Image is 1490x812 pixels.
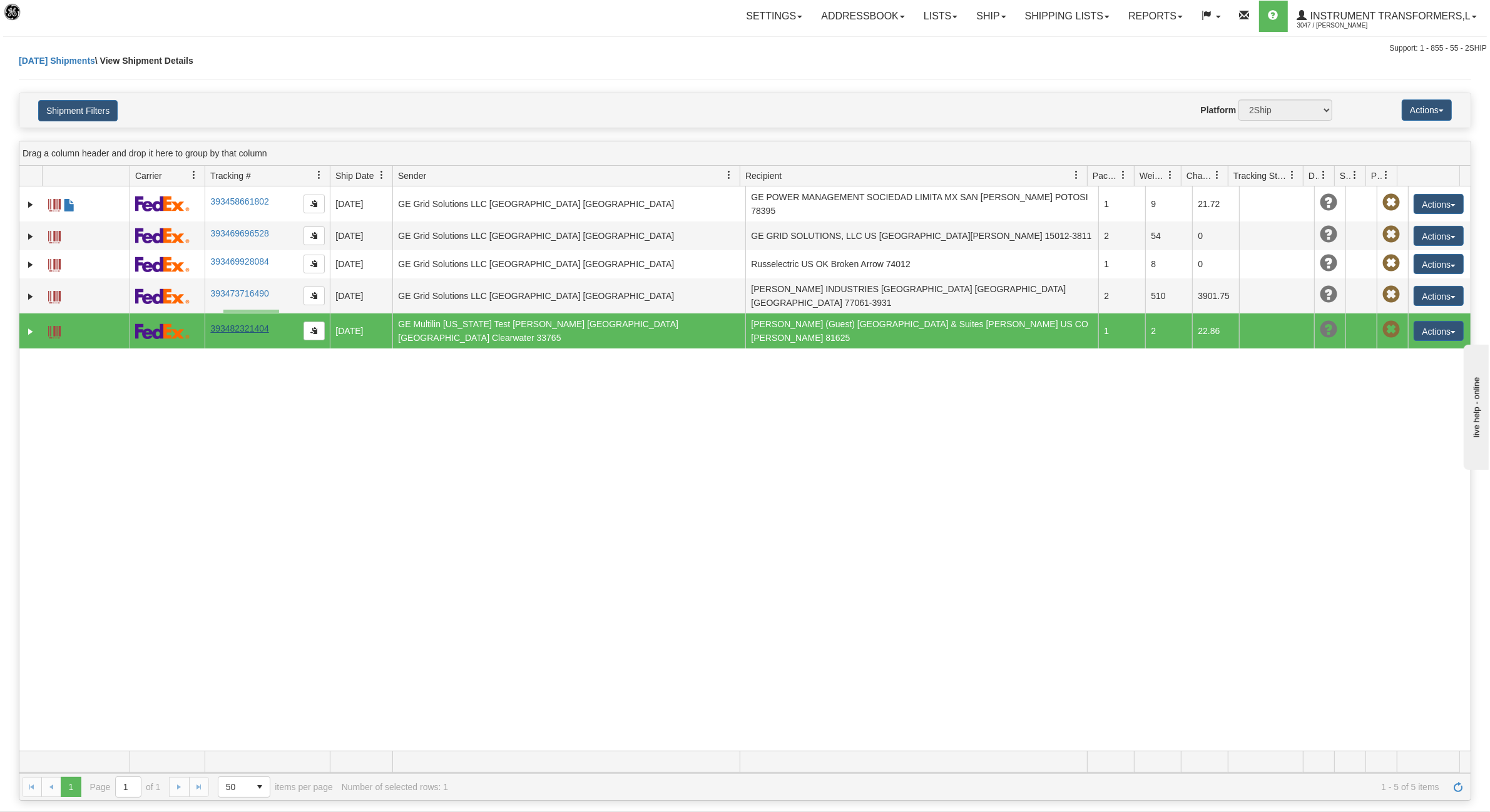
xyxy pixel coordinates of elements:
span: 3047 / [PERSON_NAME] [1297,19,1391,32]
td: GE Grid Solutions LLC [GEOGRAPHIC_DATA] [GEOGRAPHIC_DATA] [392,250,745,279]
a: Settings [737,1,812,32]
td: 1 [1098,313,1145,348]
td: [DATE] [330,278,392,313]
button: Copy to clipboard [304,255,325,273]
a: Ship Date filter column settings [371,165,392,186]
td: 1 [1098,250,1145,279]
td: GE POWER MANAGEMENT SOCIEDAD LIMITA MX SAN [PERSON_NAME] POTOSI 78395 [745,186,1098,221]
span: Pickup Not Assigned [1382,194,1400,211]
span: Delivery Status [1309,170,1319,182]
td: 54 [1145,221,1192,250]
a: Label [48,285,61,305]
button: Actions [1414,194,1464,214]
img: logo3047.jpg [3,3,67,35]
td: GE GRID SOLUTIONS, LLC US [GEOGRAPHIC_DATA][PERSON_NAME] 15012-3811 [745,221,1098,250]
a: [DATE] Shipments [19,56,95,66]
td: [DATE] [330,313,392,348]
button: Copy to clipboard [304,287,325,305]
span: Carrier [135,170,162,182]
td: GE Grid Solutions LLC [GEOGRAPHIC_DATA] [GEOGRAPHIC_DATA] [392,278,745,313]
td: GE Grid Solutions LLC [GEOGRAPHIC_DATA] [GEOGRAPHIC_DATA] [392,221,745,250]
span: Instrument Transformers,L [1307,11,1471,21]
a: Label [48,253,61,273]
a: Charge filter column settings [1207,165,1228,186]
iframe: chat widget [1461,342,1489,470]
td: [DATE] [330,250,392,279]
a: Packages filter column settings [1113,165,1134,186]
a: Reports [1119,1,1192,32]
span: Page of 1 [90,776,161,798]
span: Unknown [1320,226,1337,243]
span: Unknown [1320,255,1337,272]
span: Ship Date [335,170,374,182]
span: Page 1 [61,777,81,797]
td: 1 [1098,186,1145,221]
button: Actions [1402,99,1452,121]
img: 2 - FedEx Express® [135,323,190,339]
img: 2 - FedEx Express® [135,228,190,243]
a: Recipient filter column settings [1066,165,1087,186]
span: Pickup Status [1371,170,1382,182]
span: Pickup Not Assigned [1382,255,1400,272]
button: Actions [1414,321,1464,341]
a: Instrument Transformers,L 3047 / [PERSON_NAME] [1288,1,1486,32]
a: Carrier filter column settings [183,165,205,186]
input: Page 1 [116,777,141,797]
button: Actions [1414,254,1464,274]
a: Expand [24,290,37,303]
span: Charge [1186,170,1213,182]
span: 1 - 5 of 5 items [457,782,1439,792]
span: Pickup Not Assigned [1382,321,1400,338]
td: [PERSON_NAME] (Guest) [GEOGRAPHIC_DATA] & Suites [PERSON_NAME] US CO [PERSON_NAME] 81625 [745,313,1098,348]
a: Lists [914,1,967,32]
a: Expand [24,258,37,271]
a: Refresh [1448,777,1468,797]
span: Weight [1140,170,1166,182]
span: Packages [1093,170,1119,182]
span: Pickup Not Assigned [1382,286,1400,303]
span: Tracking Status [1233,170,1288,182]
span: select [250,777,270,797]
label: Platform [1201,104,1237,116]
td: 510 [1145,278,1192,313]
span: \ View Shipment Details [95,56,193,66]
td: 3901.75 [1192,278,1239,313]
button: Actions [1414,226,1464,246]
span: Recipient [745,170,782,182]
span: Pickup Not Assigned [1382,226,1400,243]
td: [DATE] [330,221,392,250]
td: 2 [1098,278,1145,313]
a: Tracking Status filter column settings [1282,165,1303,186]
td: [DATE] [330,186,392,221]
a: Ship [967,1,1015,32]
img: 2 - FedEx Express® [135,196,190,211]
td: 22.86 [1192,313,1239,348]
a: Addressbook [812,1,914,32]
span: Shipment Issues [1340,170,1350,182]
img: 2 - FedEx Express® [135,256,190,272]
a: 393458661802 [210,196,268,206]
td: 2 [1098,221,1145,250]
span: items per page [218,776,333,798]
a: Commercial Invoice [63,193,76,213]
td: 0 [1192,250,1239,279]
span: Unknown [1320,286,1337,303]
button: Copy to clipboard [304,322,325,340]
span: Unknown [1320,194,1337,211]
td: GE Multilin [US_STATE] Test [PERSON_NAME] [GEOGRAPHIC_DATA] [GEOGRAPHIC_DATA] Clearwater 33765 [392,313,745,348]
span: Tracking # [210,170,251,182]
td: 8 [1145,250,1192,279]
a: Sender filter column settings [718,165,740,186]
span: Unknown [1320,321,1337,338]
div: grid grouping header [19,141,1471,166]
a: Shipping lists [1016,1,1119,32]
a: Pickup Status filter column settings [1375,165,1397,186]
a: Expand [24,198,37,211]
div: Support: 1 - 855 - 55 - 2SHIP [3,43,1487,54]
a: Expand [24,325,37,338]
a: Label [48,193,61,213]
button: Copy to clipboard [304,195,325,213]
td: 21.72 [1192,186,1239,221]
a: 393473716490 [210,288,268,298]
td: 9 [1145,186,1192,221]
